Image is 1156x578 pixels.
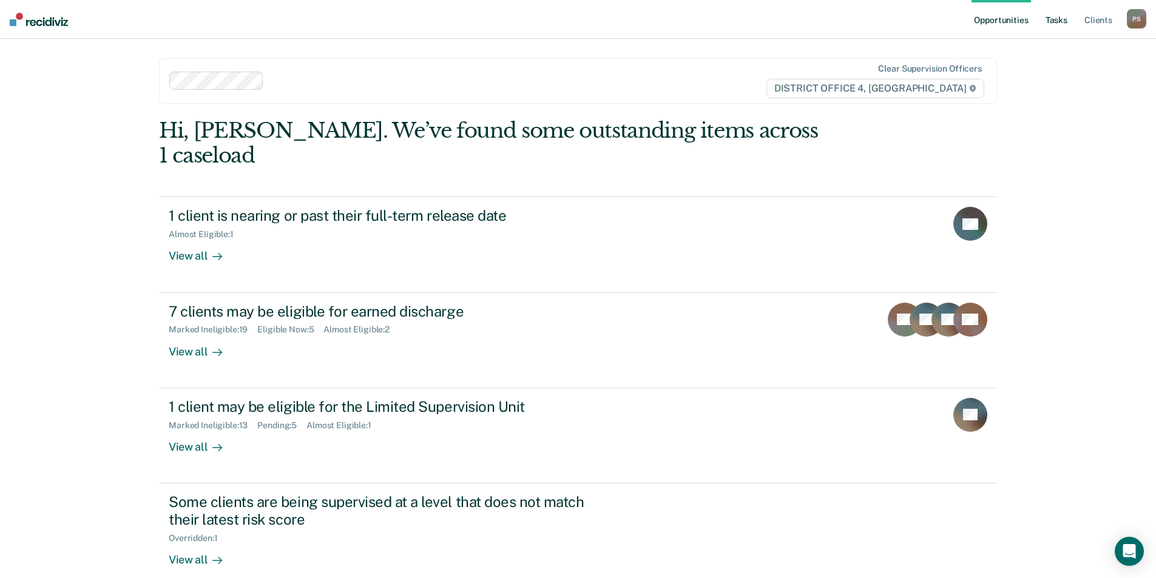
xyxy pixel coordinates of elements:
div: View all [169,543,237,566]
div: P S [1127,9,1146,29]
div: Hi, [PERSON_NAME]. We’ve found some outstanding items across 1 caseload [159,118,830,168]
span: DISTRICT OFFICE 4, [GEOGRAPHIC_DATA] [766,79,984,98]
a: 1 client is nearing or past their full-term release dateAlmost Eligible:1View all [159,197,997,292]
div: Marked Ineligible : 13 [169,420,257,431]
div: Overridden : 1 [169,533,227,543]
div: Clear supervision officers [878,64,981,74]
div: Pending : 5 [257,420,306,431]
div: View all [169,335,237,358]
div: View all [169,240,237,263]
div: Almost Eligible : 1 [306,420,381,431]
img: Recidiviz [10,13,68,26]
div: Eligible Now : 5 [257,324,323,335]
div: Almost Eligible : 2 [323,324,399,335]
div: Some clients are being supervised at a level that does not match their latest risk score [169,493,595,528]
div: 1 client is nearing or past their full-term release date [169,207,595,224]
button: PS [1127,9,1146,29]
div: Marked Ineligible : 19 [169,324,257,335]
div: 1 client may be eligible for the Limited Supervision Unit [169,398,595,415]
div: View all [169,430,237,454]
a: 1 client may be eligible for the Limited Supervision UnitMarked Ineligible:13Pending:5Almost Elig... [159,388,997,483]
div: 7 clients may be eligible for earned discharge [169,303,595,320]
div: Almost Eligible : 1 [169,229,243,240]
div: Open Intercom Messenger [1115,537,1144,566]
a: 7 clients may be eligible for earned dischargeMarked Ineligible:19Eligible Now:5Almost Eligible:2... [159,293,997,388]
